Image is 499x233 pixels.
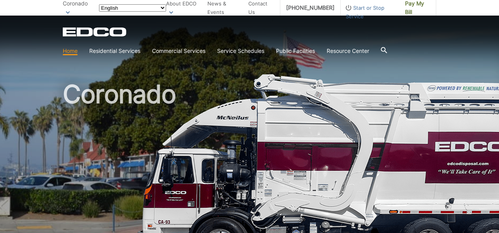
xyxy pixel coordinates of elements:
[63,47,78,55] a: Home
[276,47,315,55] a: Public Facilities
[99,4,166,12] select: Select a language
[327,47,369,55] a: Resource Center
[152,47,205,55] a: Commercial Services
[217,47,264,55] a: Service Schedules
[89,47,140,55] a: Residential Services
[63,27,127,37] a: EDCD logo. Return to the homepage.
